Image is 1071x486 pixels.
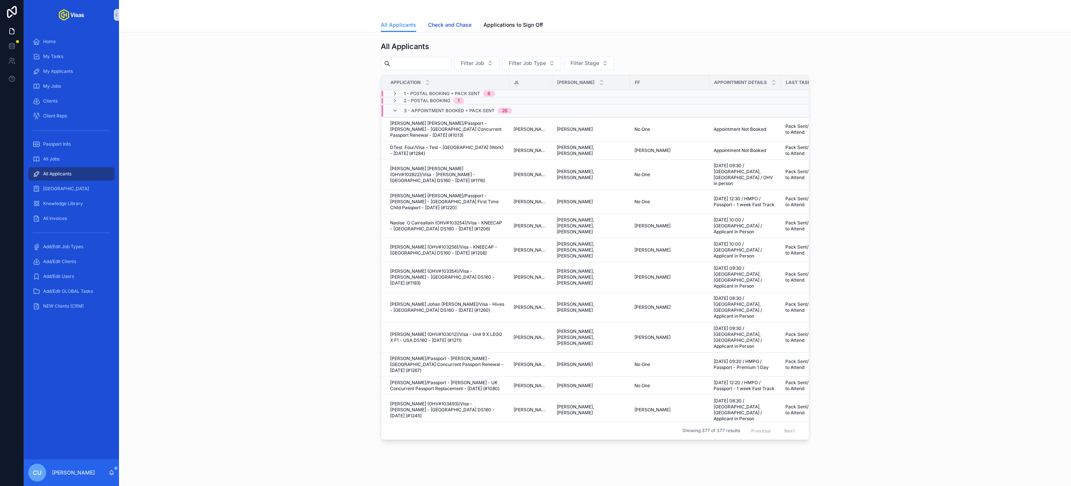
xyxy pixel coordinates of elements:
a: Add/Edit Clients [28,255,115,268]
span: Appointment Details [714,80,767,85]
a: [PERSON_NAME] [557,383,625,389]
a: [PERSON_NAME] [514,148,548,153]
span: Add/Edit Job Types [43,244,83,250]
span: Filter Stage [570,59,599,67]
a: [PERSON_NAME], [PERSON_NAME] [557,169,625,181]
span: Pack Sent/ Appt. to Attend [785,301,821,313]
span: [PERSON_NAME], [PERSON_NAME] [557,301,625,313]
span: Pack Sent/ Appt. to Attend [785,145,821,156]
a: [PERSON_NAME] [634,274,705,280]
div: scrollable content [24,30,119,323]
span: Filter Job [461,59,484,67]
span: Check and Chase [428,21,472,29]
span: [PERSON_NAME], [PERSON_NAME] [557,145,625,156]
span: Add/Edit Users [43,273,74,279]
a: [PERSON_NAME] [PERSON_NAME]/Passport - [PERSON_NAME] - [GEOGRAPHIC_DATA] First Time Child Passpor... [390,193,505,211]
a: Pack Sent/ Appt. to Attend [785,271,821,283]
span: [PERSON_NAME] [634,247,670,253]
a: [PERSON_NAME] [514,334,548,340]
a: Pack Sent/ Appt. to Attend [785,220,821,232]
span: DTest Four/Visa - Test - [GEOGRAPHIC_DATA] (Work) - [DATE] (#1284) [390,145,505,156]
a: Pack Sent/ Appt. to Attend [785,169,821,181]
img: App logo [59,9,84,21]
a: Applications to Sign Off [483,18,543,33]
span: All Applicants [43,171,71,177]
span: Client Reps [43,113,67,119]
div: 26 [502,108,508,114]
span: [PERSON_NAME] [557,362,593,367]
a: [PERSON_NAME] [514,274,548,280]
a: Pack Sent/ Appt. to Attend [785,123,821,135]
a: All Invoices [28,212,115,225]
a: [PERSON_NAME] [514,362,548,367]
a: [PERSON_NAME], [PERSON_NAME], [PERSON_NAME] [557,241,625,259]
a: [PERSON_NAME] (OHV#103012)/Visa - Unit 9 X LEGO X F1 - USA DS160 - [DATE] (#1211) [390,331,505,343]
span: CU [33,468,42,477]
a: No One [634,126,705,132]
span: Applications to Sign Off [483,21,543,29]
span: Pack Sent/ Appt. to Attend [785,380,821,392]
span: [PERSON_NAME] [634,334,670,340]
a: No One [634,199,705,205]
a: [PERSON_NAME] Johan [PERSON_NAME]/Visa - Hives - [GEOGRAPHIC_DATA] DS160 - [DATE] (#1260) [390,301,505,313]
span: [DATE] 08:30 / [GEOGRAPHIC_DATA], [GEOGRAPHIC_DATA] / Applicant in Person [714,398,776,422]
span: [DATE] 10:00 / [GEOGRAPHIC_DATA] / Applicant in Person [714,217,776,235]
a: [PERSON_NAME] [634,334,705,340]
div: 6 [488,91,491,97]
span: JL [514,80,519,85]
a: [DATE] 09:30 / [GEOGRAPHIC_DATA], [GEOGRAPHIC_DATA] / Applicant in Person [714,325,776,349]
div: 1 [458,98,460,104]
span: All Invoices [43,216,67,221]
span: [PERSON_NAME] [514,199,548,205]
a: Passport Info [28,137,115,151]
span: Pack Sent/ Appt. to Attend [785,359,821,370]
a: All Applicants [28,167,115,181]
span: [DATE] 09:30 / [GEOGRAPHIC_DATA], [GEOGRAPHIC_DATA] / Applicant in Person [714,265,776,289]
a: [PERSON_NAME] [514,223,548,229]
span: [PERSON_NAME] [514,172,548,178]
span: All Jobs [43,156,59,162]
a: Pack Sent/ Appt. to Attend [785,331,821,343]
span: [PERSON_NAME] [514,383,548,389]
a: [PERSON_NAME] [634,148,705,153]
span: My Applicants [43,68,73,74]
span: Pack Sent/ Appt. to Attend [785,244,821,256]
span: Showing 377 of 377 results [682,428,740,434]
span: Appointment Not Booked [714,148,766,153]
span: Passport Info [43,141,71,147]
a: [PERSON_NAME] [634,304,705,310]
span: [PERSON_NAME] [557,199,593,205]
a: [PERSON_NAME], [PERSON_NAME], [PERSON_NAME] [557,328,625,346]
a: [PERSON_NAME] [PERSON_NAME] (OHV#102822)/Visa - [PERSON_NAME] - [GEOGRAPHIC_DATA] DS160 - [DATE] ... [390,166,505,184]
a: [PERSON_NAME] [514,304,548,310]
span: [PERSON_NAME] (OHV#103493)/Visa - [PERSON_NAME] - [GEOGRAPHIC_DATA] DS160 - [DATE] (#1245) [390,401,505,419]
a: [PERSON_NAME]/Passport - [PERSON_NAME] - [GEOGRAPHIC_DATA] Concurrent Passport Renewal - [DATE] (... [390,356,505,373]
a: All Applicants [381,18,416,32]
a: [DATE] 09:20 / HMPO / Passport - Premium 1 Day [714,359,776,370]
a: Add/Edit Users [28,270,115,283]
button: Select Button [564,56,614,70]
a: [PERSON_NAME] [514,247,548,253]
a: Appointment Not Booked [714,148,776,153]
a: NEW Clients (CRM) [28,299,115,313]
span: 1 - Postal Booking + Pack Sent [404,91,480,97]
a: [PERSON_NAME]/Passport - [PERSON_NAME] - UK Concurrent Passport Replacement - [DATE] (#1080) [390,380,505,392]
a: Home [28,35,115,48]
a: [PERSON_NAME] [557,362,625,367]
span: [PERSON_NAME] [634,223,670,229]
a: Pack Sent/ Appt. to Attend [785,196,821,208]
span: No One [634,362,650,367]
span: No One [634,172,650,178]
a: [DATE] 12:20 / HMPO / Passport - 1 week Fast Track [714,380,776,392]
a: [PERSON_NAME] [634,247,705,253]
span: No One [634,126,650,132]
span: Appointment Not Booked [714,126,766,132]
